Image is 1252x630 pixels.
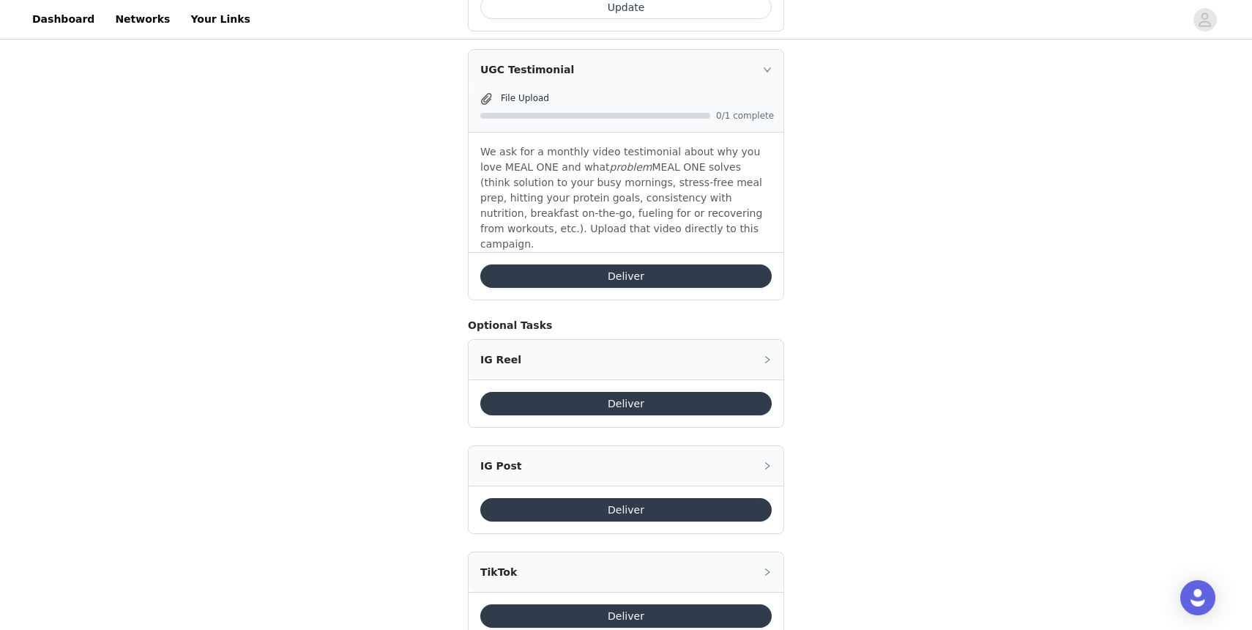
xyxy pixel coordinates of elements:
i: icon: right [763,568,772,577]
div: icon: rightTikTok [469,552,783,592]
button: Deliver [480,264,772,288]
h4: Optional Tasks [468,318,784,333]
div: icon: rightUGC Testimonial [469,50,783,89]
div: Open Intercom Messenger [1180,580,1215,615]
a: Your Links [182,3,259,36]
button: Deliver [480,604,772,628]
div: avatar [1198,8,1212,31]
span: 0/1 complete [716,111,775,120]
p: We ask for a monthly video testimonial about why you love MEAL ONE and what MEAL ONE solves (thin... [480,144,772,252]
button: Deliver [480,498,772,522]
em: problem [610,161,652,173]
i: icon: right [763,355,772,364]
div: icon: rightIG Post [469,446,783,486]
button: Deliver [480,392,772,415]
span: File Upload [501,93,549,103]
a: Networks [106,3,179,36]
a: Dashboard [23,3,103,36]
i: icon: right [763,462,772,470]
i: icon: right [763,65,772,74]
div: icon: rightIG Reel [469,340,783,379]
